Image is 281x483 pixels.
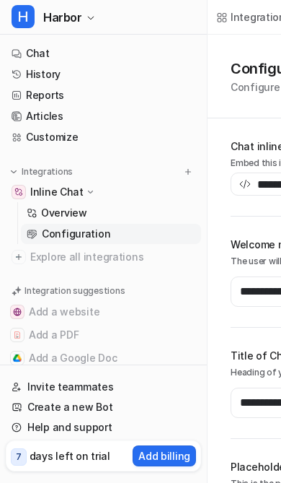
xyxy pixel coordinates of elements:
[12,250,26,264] img: explore all integrations
[42,227,110,241] p: Configuration
[22,166,73,178] p: Integrations
[6,85,201,105] a: Reports
[13,354,22,362] img: Add a Google Doc
[30,448,110,464] p: days left on trial
[21,203,201,223] a: Overview
[13,308,22,316] img: Add a website
[6,377,201,397] a: Invite teammates
[183,167,193,177] img: menu_add.svg
[138,448,190,464] p: Add billing
[30,245,195,269] span: Explore all integrations
[24,284,125,297] p: Integration suggestions
[43,7,82,27] span: Harbor
[6,417,201,438] a: Help and support
[6,165,77,179] button: Integrations
[21,224,201,244] a: Configuration
[6,397,201,417] a: Create a new Bot
[9,167,19,177] img: expand menu
[41,206,87,220] p: Overview
[6,300,201,323] button: Add a websiteAdd a website
[6,347,201,370] button: Add a Google DocAdd a Google Doc
[6,127,201,147] a: Customize
[6,323,201,347] button: Add a PDFAdd a PDF
[6,43,201,64] a: Chat
[133,445,196,466] button: Add billing
[6,106,201,126] a: Articles
[6,247,201,267] a: Explore all integrations
[16,451,22,464] p: 7
[14,188,23,196] img: Inline Chat
[6,64,201,84] a: History
[12,5,35,28] span: H
[30,185,84,199] p: Inline Chat
[13,331,22,339] img: Add a PDF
